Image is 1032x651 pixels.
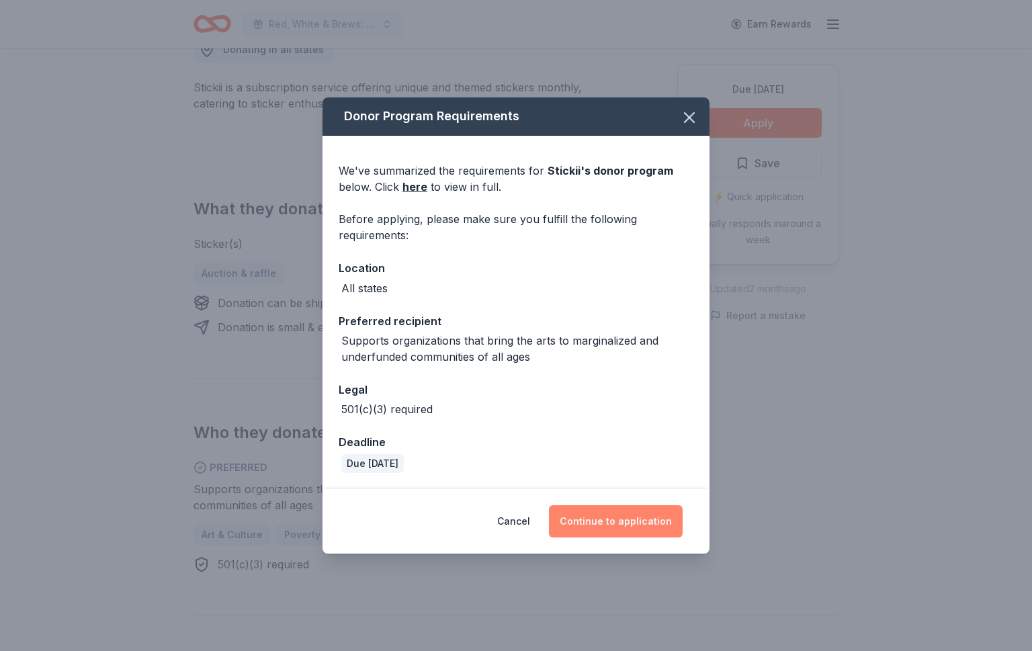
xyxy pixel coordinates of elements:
div: 501(c)(3) required [341,401,433,417]
div: Donor Program Requirements [322,97,709,136]
a: here [402,179,427,195]
div: We've summarized the requirements for below. Click to view in full. [339,163,693,195]
div: Preferred recipient [339,312,693,330]
div: All states [341,280,388,296]
div: Legal [339,381,693,398]
span: Stickii 's donor program [548,164,673,177]
div: Due [DATE] [341,454,404,473]
div: Location [339,259,693,277]
button: Cancel [497,505,530,537]
div: Deadline [339,433,693,451]
button: Continue to application [549,505,683,537]
div: Before applying, please make sure you fulfill the following requirements: [339,211,693,243]
div: Supports organizations that bring the arts to marginalized and underfunded communities of all ages [341,333,693,365]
